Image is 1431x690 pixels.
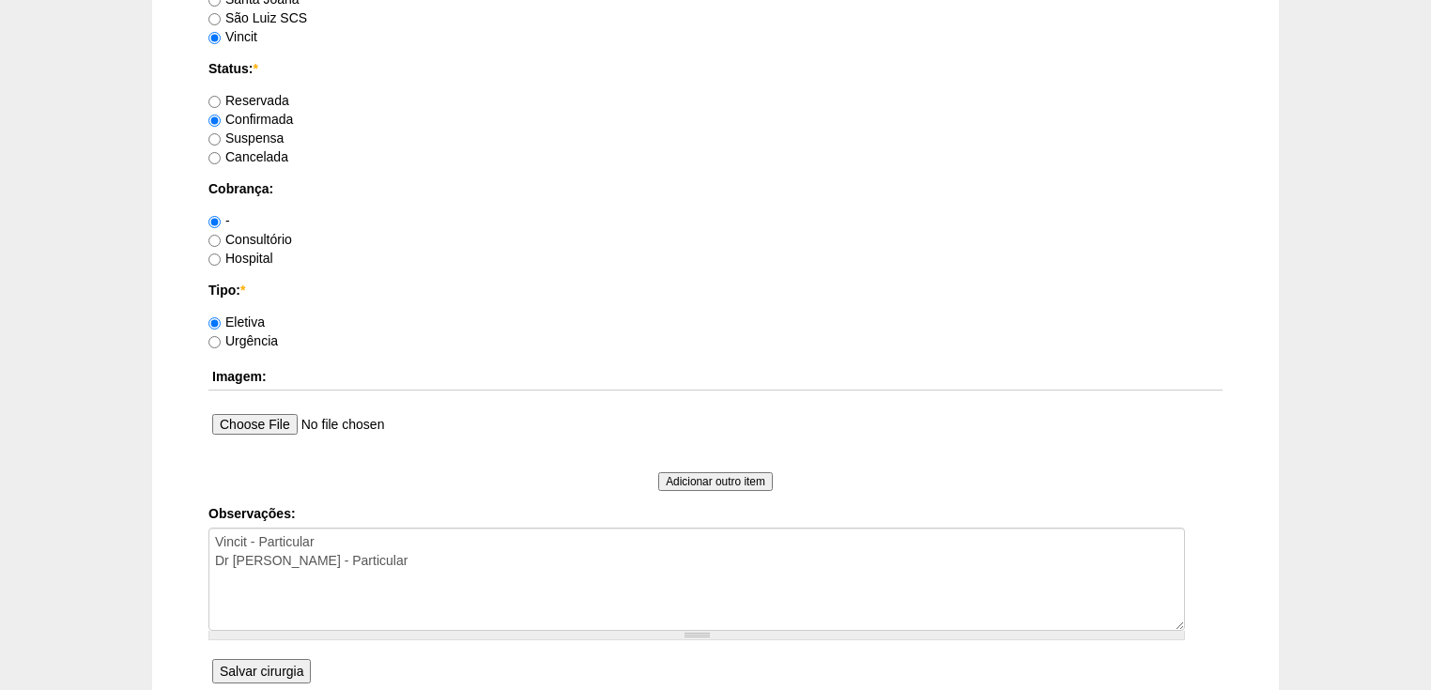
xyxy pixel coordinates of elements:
input: Suspensa [208,133,221,146]
label: Status: [208,59,1223,78]
input: Urgência [208,336,221,348]
label: Consultório [208,232,292,247]
label: Urgência [208,333,278,348]
input: Adicionar outro item [658,472,773,491]
input: Hospital [208,253,221,266]
label: Cancelada [208,149,288,164]
input: Reservada [208,96,221,108]
label: - [208,213,230,228]
label: Observações: [208,504,1223,523]
input: Vincit [208,32,221,44]
label: São Luiz SCS [208,10,307,25]
label: Cobrança: [208,179,1223,198]
th: Imagem: [208,363,1223,391]
label: Reservada [208,93,289,108]
label: Eletiva [208,314,265,330]
span: Este campo é obrigatório. [253,61,257,76]
input: São Luiz SCS [208,13,221,25]
input: Salvar cirurgia [212,659,311,683]
label: Vincit [208,29,257,44]
label: Tipo: [208,281,1223,299]
input: Consultório [208,235,221,247]
input: Eletiva [208,317,221,330]
span: Este campo é obrigatório. [240,283,245,298]
label: Hospital [208,251,273,266]
label: Confirmada [208,112,293,127]
input: Cancelada [208,152,221,164]
label: Suspensa [208,130,284,146]
input: Confirmada [208,115,221,127]
input: - [208,216,221,228]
